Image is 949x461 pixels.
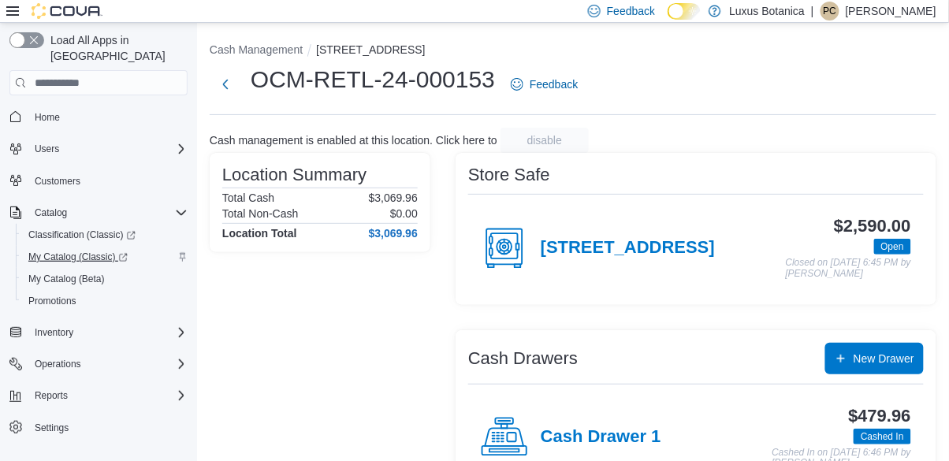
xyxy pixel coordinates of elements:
[28,172,87,191] a: Customers
[32,3,102,19] img: Cova
[222,227,297,240] h4: Location Total
[854,351,914,366] span: New Drawer
[35,326,73,339] span: Inventory
[3,169,194,192] button: Customers
[22,270,111,288] a: My Catalog (Beta)
[35,175,80,188] span: Customers
[3,322,194,344] button: Inventory
[28,323,80,342] button: Inventory
[16,290,194,312] button: Promotions
[3,202,194,224] button: Catalog
[22,270,188,288] span: My Catalog (Beta)
[786,258,911,279] p: Closed on [DATE] 6:45 PM by [PERSON_NAME]
[28,108,66,127] a: Home
[16,246,194,268] a: My Catalog (Classic)
[541,427,661,448] h4: Cash Drawer 1
[28,355,188,374] span: Operations
[821,2,839,20] div: Peter Cavaggioni
[22,247,134,266] a: My Catalog (Classic)
[541,238,715,258] h4: [STREET_ADDRESS]
[811,2,814,20] p: |
[28,229,136,241] span: Classification (Classic)
[28,251,128,263] span: My Catalog (Classic)
[22,225,142,244] a: Classification (Classic)
[210,43,303,56] button: Cash Management
[35,143,59,155] span: Users
[316,43,425,56] button: [STREET_ADDRESS]
[501,128,589,153] button: disable
[210,69,241,100] button: Next
[668,3,701,20] input: Dark Mode
[530,76,578,92] span: Feedback
[16,224,194,246] a: Classification (Classic)
[28,106,188,126] span: Home
[44,32,188,64] span: Load All Apps in [GEOGRAPHIC_DATA]
[28,418,75,437] a: Settings
[468,165,550,184] h3: Store Safe
[35,111,60,124] span: Home
[3,353,194,375] button: Operations
[881,240,904,254] span: Open
[210,134,497,147] p: Cash management is enabled at this location. Click here to
[3,105,194,128] button: Home
[3,385,194,407] button: Reports
[3,416,194,439] button: Settings
[28,273,105,285] span: My Catalog (Beta)
[28,203,73,222] button: Catalog
[22,292,83,310] a: Promotions
[22,292,188,310] span: Promotions
[825,343,924,374] button: New Drawer
[874,239,911,255] span: Open
[28,139,65,158] button: Users
[251,64,495,95] h1: OCM-RETL-24-000153
[28,355,87,374] button: Operations
[834,217,911,236] h3: $2,590.00
[222,165,367,184] h3: Location Summary
[824,2,837,20] span: PC
[28,323,188,342] span: Inventory
[390,207,418,220] p: $0.00
[28,203,188,222] span: Catalog
[28,418,188,437] span: Settings
[369,191,418,204] p: $3,069.96
[35,389,68,402] span: Reports
[854,429,911,444] span: Cashed In
[35,422,69,434] span: Settings
[846,2,936,20] p: [PERSON_NAME]
[527,132,562,148] span: disable
[861,429,904,444] span: Cashed In
[222,207,299,220] h6: Total Non-Cash
[849,407,911,426] h3: $479.96
[729,2,805,20] p: Luxus Botanica
[222,191,274,204] h6: Total Cash
[28,295,76,307] span: Promotions
[22,247,188,266] span: My Catalog (Classic)
[28,139,188,158] span: Users
[3,138,194,160] button: Users
[607,3,655,19] span: Feedback
[468,349,578,368] h3: Cash Drawers
[35,206,67,219] span: Catalog
[504,69,584,100] a: Feedback
[16,268,194,290] button: My Catalog (Beta)
[28,386,188,405] span: Reports
[22,225,188,244] span: Classification (Classic)
[210,42,936,61] nav: An example of EuiBreadcrumbs
[369,227,418,240] h4: $3,069.96
[28,171,188,191] span: Customers
[28,386,74,405] button: Reports
[35,358,81,370] span: Operations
